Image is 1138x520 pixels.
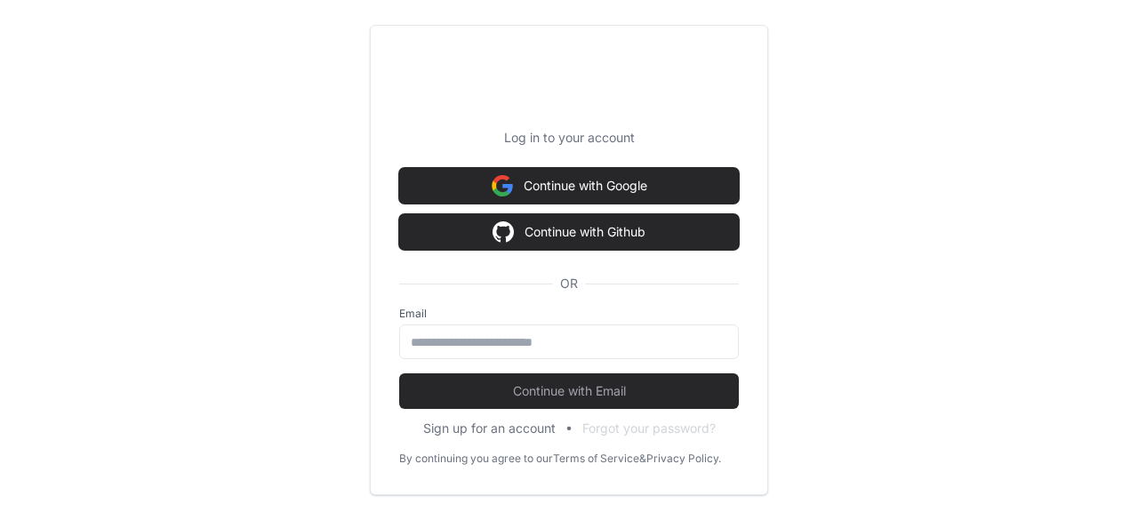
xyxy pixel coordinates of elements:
a: Terms of Service [553,452,639,466]
div: By continuing you agree to our [399,452,553,466]
button: Continue with Email [399,373,739,409]
img: Sign in with google [493,214,514,250]
button: Continue with Github [399,214,739,250]
img: Sign in with google [492,168,513,204]
button: Forgot your password? [582,420,716,437]
span: OR [553,275,585,292]
button: Sign up for an account [423,420,556,437]
span: Continue with Email [399,382,739,400]
label: Email [399,307,739,321]
div: & [639,452,646,466]
a: Privacy Policy. [646,452,721,466]
p: Log in to your account [399,129,739,147]
button: Continue with Google [399,168,739,204]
